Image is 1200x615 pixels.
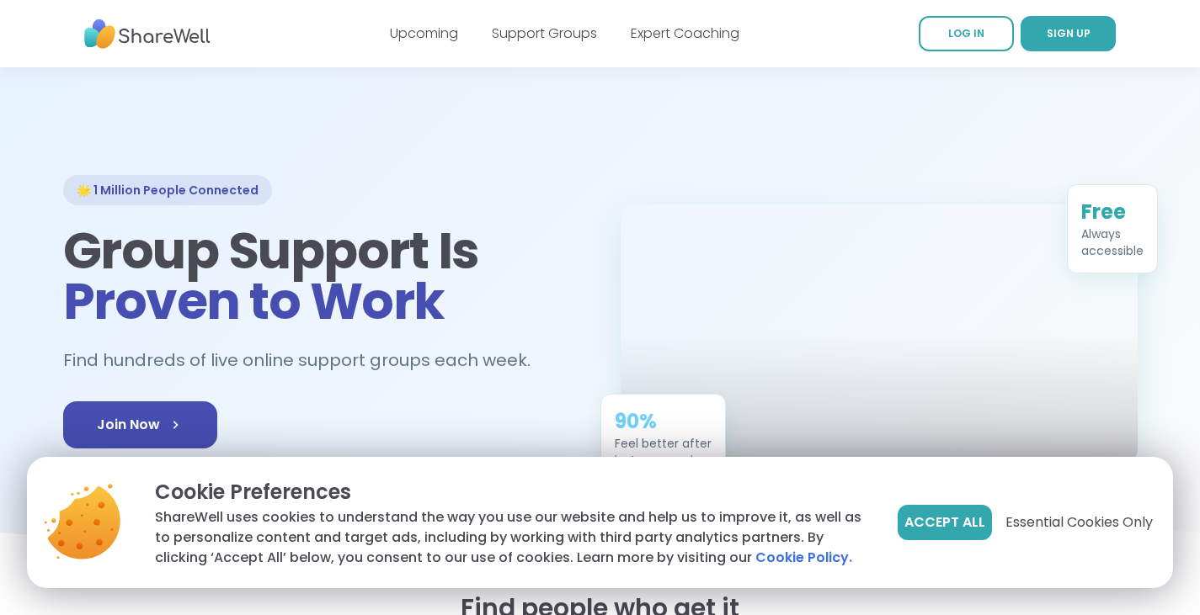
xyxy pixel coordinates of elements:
span: Join Now [97,415,184,435]
div: Free [1081,199,1144,225]
h1: Group Support Is [63,225,580,326]
a: Cookie Policy. [755,548,852,568]
a: Join Now [63,401,217,448]
button: Accept All [898,505,992,540]
p: Cookie Preferences [155,477,871,507]
span: Proven to Work [63,266,445,337]
span: LOG IN [948,26,984,40]
span: SIGN UP [1047,26,1091,40]
div: Always accessible [1081,225,1144,259]
span: Essential Cookies Only [1005,512,1153,533]
a: Expert Coaching [631,24,739,43]
a: Upcoming [390,24,458,43]
span: Accept All [904,512,985,533]
p: ShareWell uses cookies to understand the way you use our website and help us to improve it, as we... [155,507,871,568]
a: Support Groups [492,24,597,43]
img: ShareWell Nav Logo [84,11,211,57]
a: LOG IN [919,16,1014,51]
div: 🌟 1 Million People Connected [63,175,272,205]
div: 90% [615,408,712,435]
div: Feel better after just one session [615,435,712,469]
h2: Find hundreds of live online support groups each week. [63,347,548,374]
a: SIGN UP [1021,16,1116,51]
